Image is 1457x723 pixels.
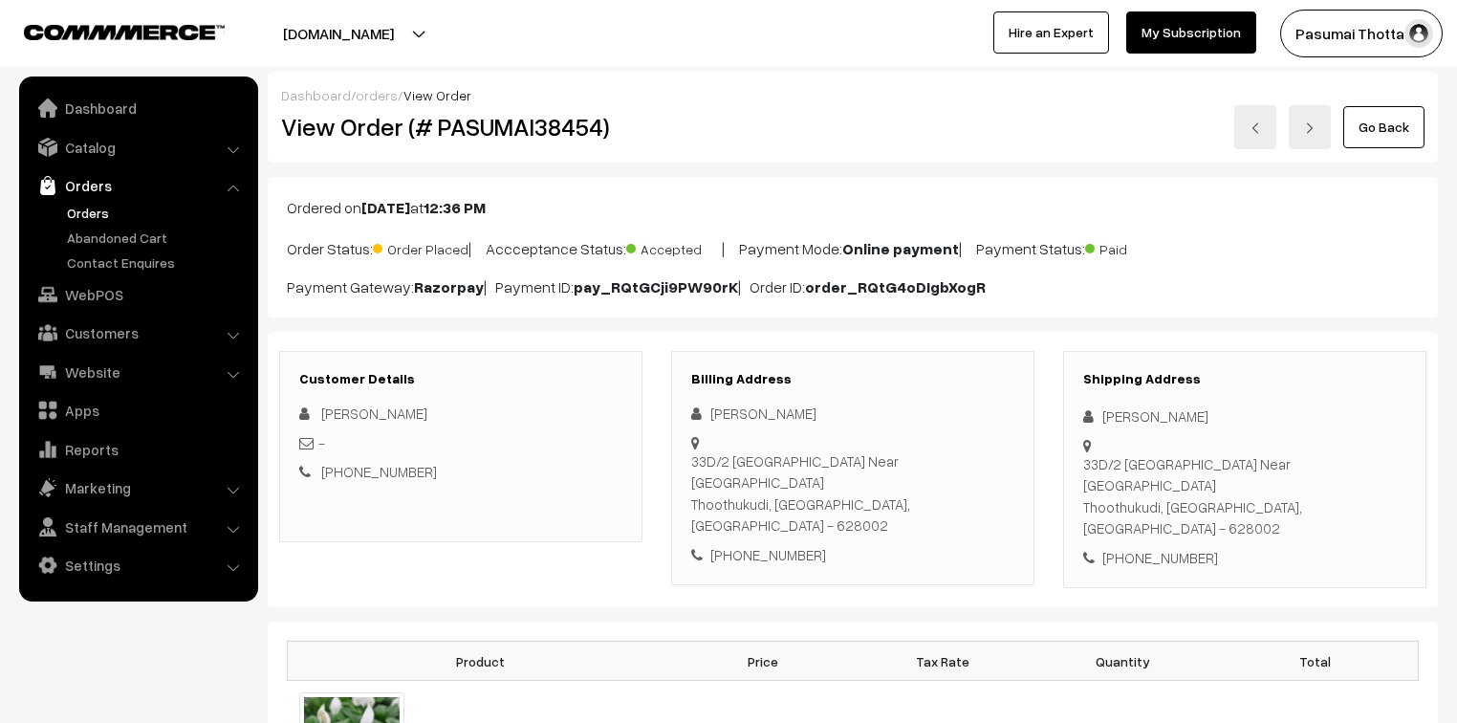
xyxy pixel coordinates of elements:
p: Ordered on at [287,196,1419,219]
a: Abandoned Cart [62,228,251,248]
a: Staff Management [24,510,251,544]
div: [PERSON_NAME] [1083,405,1406,427]
b: 12:36 PM [424,198,486,217]
b: order_RQtG4oDIgbXogR [805,277,986,296]
a: Contact Enquires [62,252,251,273]
a: Settings [24,548,251,582]
img: COMMMERCE [24,25,225,39]
a: Reports [24,432,251,467]
th: Total [1212,642,1418,681]
span: View Order [403,87,471,103]
a: Catalog [24,130,251,164]
div: [PERSON_NAME] [691,403,1014,425]
b: Razorpay [414,277,484,296]
div: / / [281,85,1424,105]
div: 33D/2 [GEOGRAPHIC_DATA] Near [GEOGRAPHIC_DATA] Thoothukudi, [GEOGRAPHIC_DATA], [GEOGRAPHIC_DATA] ... [691,450,1014,537]
h2: View Order (# PASUMAI38454) [281,112,643,142]
span: Order Placed [373,234,468,259]
b: Online payment [842,239,959,258]
a: Orders [24,168,251,203]
a: WebPOS [24,277,251,312]
div: 33D/2 [GEOGRAPHIC_DATA] Near [GEOGRAPHIC_DATA] Thoothukudi, [GEOGRAPHIC_DATA], [GEOGRAPHIC_DATA] ... [1083,453,1406,539]
h3: Customer Details [299,371,622,387]
a: [PHONE_NUMBER] [321,463,437,480]
img: user [1404,19,1433,48]
a: Apps [24,393,251,427]
th: Product [288,642,673,681]
a: Website [24,355,251,389]
h3: Shipping Address [1083,371,1406,387]
p: Payment Gateway: | Payment ID: | Order ID: [287,275,1419,298]
span: Accepted [626,234,722,259]
th: Price [673,642,853,681]
button: Pasumai Thotta… [1280,10,1443,57]
img: right-arrow.png [1304,122,1316,134]
a: My Subscription [1126,11,1256,54]
h3: Billing Address [691,371,1014,387]
span: [PERSON_NAME] [321,405,427,422]
span: Paid [1085,234,1181,259]
div: [PHONE_NUMBER] [691,544,1014,566]
a: Dashboard [24,91,251,125]
b: pay_RQtGCji9PW90rK [574,277,738,296]
b: [DATE] [361,198,410,217]
a: Hire an Expert [993,11,1109,54]
th: Quantity [1033,642,1212,681]
a: COMMMERCE [24,19,191,42]
a: orders [356,87,398,103]
a: Go Back [1343,106,1424,148]
a: Orders [62,203,251,223]
a: Customers [24,316,251,350]
img: left-arrow.png [1250,122,1261,134]
p: Order Status: | Accceptance Status: | Payment Mode: | Payment Status: [287,234,1419,260]
div: - [299,432,622,454]
div: [PHONE_NUMBER] [1083,547,1406,569]
a: Dashboard [281,87,351,103]
button: [DOMAIN_NAME] [216,10,461,57]
a: Marketing [24,471,251,505]
th: Tax Rate [853,642,1033,681]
